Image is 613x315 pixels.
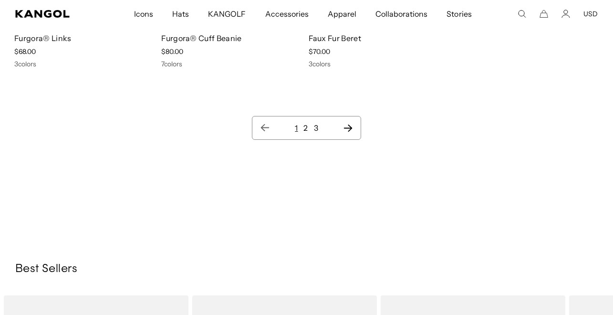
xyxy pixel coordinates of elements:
[314,123,318,133] a: 3 page
[15,262,598,276] h3: Best Sellers
[343,123,353,133] a: Next page
[161,60,304,68] div: 7 colors
[309,33,361,43] a: Faux Fur Beret
[561,10,570,18] a: Account
[161,47,183,56] span: $80.00
[14,47,36,56] span: $68.00
[252,116,361,140] nav: Pagination
[295,123,298,133] a: 1 page
[161,33,241,43] a: Furgora® Cuff Beanie
[14,33,71,43] a: Furgora® Links
[540,10,548,18] button: Cart
[518,10,526,18] summary: Search here
[14,60,157,68] div: 3 colors
[15,10,88,18] a: Kangol
[303,123,308,133] a: 2 page
[309,47,330,56] span: $70.00
[583,10,598,18] button: USD
[309,60,599,68] div: 3 colors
